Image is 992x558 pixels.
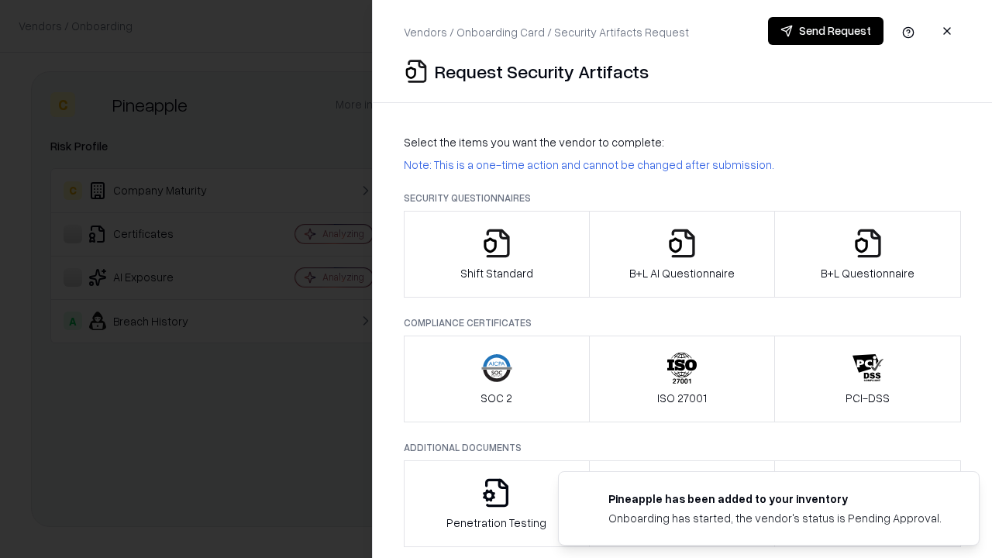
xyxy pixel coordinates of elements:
div: Pineapple has been added to your inventory [608,491,942,507]
p: SOC 2 [480,390,512,406]
button: ISO 27001 [589,336,776,422]
p: Vendors / Onboarding Card / Security Artifacts Request [404,24,689,40]
button: PCI-DSS [774,336,961,422]
p: Request Security Artifacts [435,59,649,84]
button: Data Processing Agreement [774,460,961,547]
img: pineappleenergy.com [577,491,596,509]
p: B+L AI Questionnaire [629,265,735,281]
p: Select the items you want the vendor to complete: [404,134,961,150]
button: B+L Questionnaire [774,211,961,298]
p: ISO 27001 [657,390,707,406]
button: Penetration Testing [404,460,590,547]
p: B+L Questionnaire [821,265,914,281]
button: Privacy Policy [589,460,776,547]
button: Send Request [768,17,883,45]
p: Additional Documents [404,441,961,454]
button: B+L AI Questionnaire [589,211,776,298]
button: Shift Standard [404,211,590,298]
p: Penetration Testing [446,515,546,531]
p: Note: This is a one-time action and cannot be changed after submission. [404,157,961,173]
div: Onboarding has started, the vendor's status is Pending Approval. [608,510,942,526]
button: SOC 2 [404,336,590,422]
p: PCI-DSS [846,390,890,406]
p: Security Questionnaires [404,191,961,205]
p: Compliance Certificates [404,316,961,329]
p: Shift Standard [460,265,533,281]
